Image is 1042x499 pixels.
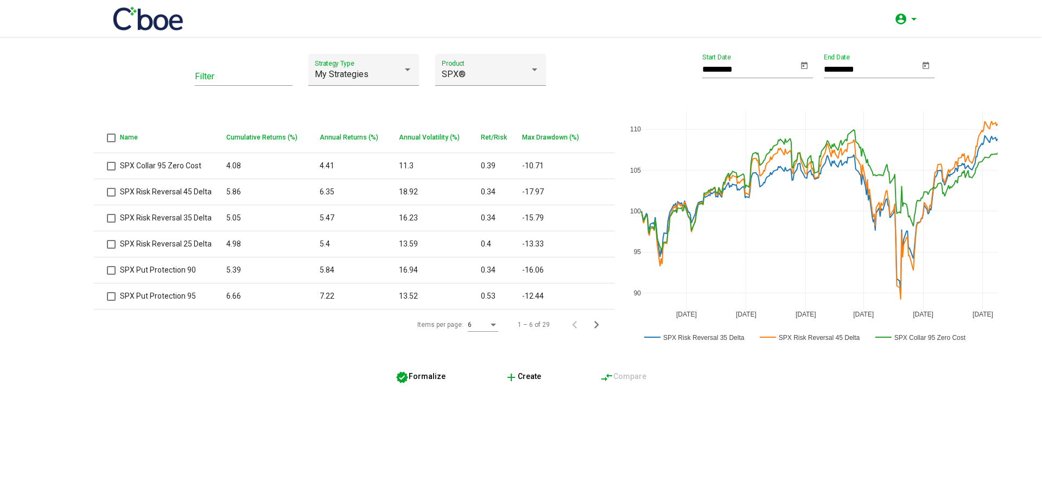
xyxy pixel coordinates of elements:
[481,132,507,142] div: Ret/Risk
[481,257,522,283] td: 0.34
[522,205,614,231] td: -15.79
[399,257,481,283] td: 16.94
[522,231,614,257] td: -13.33
[396,371,409,384] mat-icon: verified
[226,205,320,231] td: 5.05
[226,179,320,205] td: 5.86
[120,153,226,179] td: SPX Collar 95 Zero Cost
[567,314,589,336] button: Previous page
[320,257,399,283] td: 5.84
[468,321,498,329] mat-select: Items per page:
[496,367,550,386] button: Create
[120,179,226,205] td: SPX Risk Reversal 45 Delta
[481,179,522,205] td: 0.34
[320,179,399,205] td: 6.35
[320,205,399,231] td: 5.47
[387,367,454,386] button: Formalize
[226,153,320,179] td: 4.08
[120,205,226,231] td: SPX Risk Reversal 35 Delta
[522,132,579,142] div: Max Drawdown (%)
[600,372,646,381] span: Compare
[894,12,907,26] mat-icon: account_circle
[922,59,935,72] button: Open calendar
[226,132,320,142] div: Cumulative Returns (%)
[522,179,614,205] td: -17.97
[226,132,297,142] div: Cumulative Returns (%)
[113,7,183,30] img: 1200px-Cboe_Global_Markets_Logo.svg.png
[505,372,541,381] span: Create
[120,283,226,309] td: SPX Put Protection 95
[120,257,226,283] td: SPX Put Protection 90
[522,257,614,283] td: -16.06
[320,132,399,142] div: Annual Returns (%)
[399,283,481,309] td: 13.52
[226,283,320,309] td: 6.66
[396,372,446,381] span: Formalize
[600,371,613,384] mat-icon: compare_arrows
[522,153,614,179] td: -10.71
[120,132,226,142] div: Name
[226,231,320,257] td: 4.98
[468,321,472,329] span: 6
[399,179,481,205] td: 18.92
[120,231,226,257] td: SPX Risk Reversal 25 Delta
[481,205,522,231] td: 0.34
[399,153,481,179] td: 11.3
[226,257,320,283] td: 5.39
[120,132,138,142] div: Name
[518,320,550,330] div: 1 – 6 of 29
[320,153,399,179] td: 4.41
[907,12,920,26] mat-icon: arrow_drop_down
[522,283,614,309] td: -12.44
[442,69,466,79] span: SPX®
[592,367,655,386] button: Compare
[481,153,522,179] td: 0.39
[399,205,481,231] td: 16.23
[399,132,481,142] div: Annual Volatility (%)
[522,132,601,142] div: Max Drawdown (%)
[417,320,463,330] div: Items per page:
[800,59,813,72] button: Open calendar
[320,132,378,142] div: Annual Returns (%)
[315,69,368,79] span: My Strategies
[481,231,522,257] td: 0.4
[481,283,522,309] td: 0.53
[320,283,399,309] td: 7.22
[320,231,399,257] td: 5.4
[399,132,460,142] div: Annual Volatility (%)
[399,231,481,257] td: 13.59
[589,314,611,336] button: Next page
[505,371,518,384] mat-icon: add
[481,132,522,142] div: Ret/Risk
